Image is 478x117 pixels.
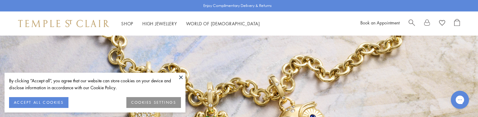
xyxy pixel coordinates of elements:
[439,19,445,28] a: View Wishlist
[121,20,260,27] nav: Main navigation
[121,21,133,27] a: ShopShop
[126,97,181,108] button: COOKIES SETTINGS
[186,21,260,27] a: World of [DEMOGRAPHIC_DATA]World of [DEMOGRAPHIC_DATA]
[409,19,415,28] a: Search
[9,97,68,108] button: ACCEPT ALL COOKIES
[360,20,400,26] a: Book an Appointment
[448,89,472,111] iframe: Gorgias live chat messenger
[203,3,272,9] p: Enjoy Complimentary Delivery & Returns
[142,21,177,27] a: High JewelleryHigh Jewellery
[454,19,460,28] a: Open Shopping Bag
[18,20,109,27] img: Temple St. Clair
[9,77,181,91] div: By clicking “Accept all”, you agree that our website can store cookies on your device and disclos...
